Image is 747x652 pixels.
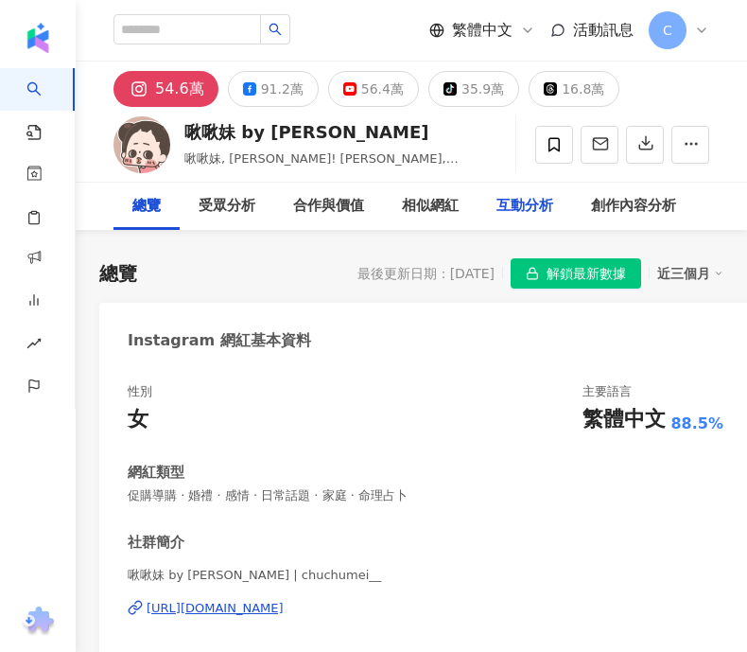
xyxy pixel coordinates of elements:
div: [URL][DOMAIN_NAME] [147,600,284,617]
button: 解鎖最新數據 [511,258,641,289]
div: 繁體中文 [582,405,666,434]
a: search [26,68,64,142]
span: 促購導購 · 婚禮 · 感情 · 日常話題 · 家庭 · 命理占卜 [128,487,723,504]
span: search [269,23,282,36]
div: 56.4萬 [361,76,404,102]
img: chrome extension [20,607,57,637]
div: 總覽 [132,195,161,218]
div: Instagram 網紅基本資料 [128,330,311,351]
span: 活動訊息 [573,21,634,39]
div: 總覽 [99,260,137,287]
img: KOL Avatar [113,116,170,173]
span: rise [26,325,42,367]
button: 54.6萬 [113,71,218,107]
div: 網紅類型 [128,463,184,483]
button: 16.8萬 [529,71,619,107]
span: 啾啾妹, [PERSON_NAME]! [PERSON_NAME], chu_liin, 啾啾美 LIIN 00, chuchumei__, [PERSON_NAME] [184,151,459,203]
button: 91.2萬 [228,71,319,107]
div: 合作與價值 [293,195,364,218]
span: 解鎖最新數據 [547,259,626,290]
div: 性別 [128,383,152,400]
div: 創作內容分析 [591,195,676,218]
span: C [663,20,672,41]
div: 受眾分析 [199,195,255,218]
div: 近三個月 [657,261,723,286]
div: 35.9萬 [461,76,504,102]
div: 互動分析 [496,195,553,218]
div: 91.2萬 [261,76,304,102]
div: 最後更新日期：[DATE] [357,266,495,281]
span: 啾啾妹 by [PERSON_NAME] | chuchumei__ [128,567,723,584]
div: 16.8萬 [562,76,604,102]
div: 啾啾妹 by [PERSON_NAME] [184,120,487,144]
div: 主要語言 [582,383,632,400]
img: logo icon [23,23,53,53]
span: 繁體中文 [452,20,512,41]
span: 88.5% [670,414,723,434]
div: 54.6萬 [155,76,204,102]
button: 35.9萬 [428,71,519,107]
div: 女 [128,405,148,434]
button: 56.4萬 [328,71,419,107]
a: [URL][DOMAIN_NAME] [128,600,723,617]
div: 相似網紅 [402,195,459,218]
div: 社群簡介 [128,533,184,553]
